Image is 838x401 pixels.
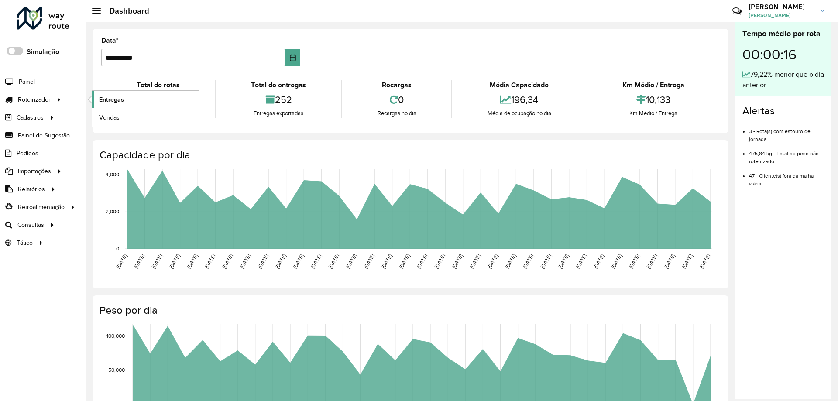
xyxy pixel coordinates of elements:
[18,185,45,194] span: Relatórios
[345,253,357,270] text: [DATE]
[344,109,449,118] div: Recargas no dia
[100,304,720,317] h4: Peso por dia
[18,95,51,104] span: Roteirizador
[103,80,213,90] div: Total de rotas
[451,253,464,270] text: [DATE]
[218,90,339,109] div: 252
[99,95,124,104] span: Entregas
[19,77,35,86] span: Painel
[698,253,711,270] text: [DATE]
[168,253,181,270] text: [DATE]
[133,253,145,270] text: [DATE]
[309,253,322,270] text: [DATE]
[749,3,814,11] h3: [PERSON_NAME]
[239,253,251,270] text: [DATE]
[17,149,38,158] span: Pedidos
[486,253,499,270] text: [DATE]
[106,172,119,178] text: 4,000
[186,253,199,270] text: [DATE]
[17,238,33,247] span: Tático
[433,253,446,270] text: [DATE]
[663,253,676,270] text: [DATE]
[749,11,814,19] span: [PERSON_NAME]
[592,253,605,270] text: [DATE]
[416,253,428,270] text: [DATE]
[742,28,824,40] div: Tempo médio por rota
[557,253,570,270] text: [DATE]
[27,47,59,57] label: Simulação
[454,80,584,90] div: Média Capacidade
[92,109,199,126] a: Vendas
[742,40,824,69] div: 00:00:16
[257,253,269,270] text: [DATE]
[749,121,824,143] li: 3 - Rota(s) com estouro de jornada
[363,253,375,270] text: [DATE]
[504,253,517,270] text: [DATE]
[99,113,120,122] span: Vendas
[327,253,340,270] text: [DATE]
[522,253,534,270] text: [DATE]
[18,167,51,176] span: Importações
[18,131,70,140] span: Painel de Sugestão
[469,253,481,270] text: [DATE]
[106,209,119,214] text: 2,000
[203,253,216,270] text: [DATE]
[274,253,287,270] text: [DATE]
[681,253,694,270] text: [DATE]
[742,105,824,117] h4: Alertas
[380,253,393,270] text: [DATE]
[454,109,584,118] div: Média de ocupação no dia
[17,113,44,122] span: Cadastros
[590,80,718,90] div: Km Médio / Entrega
[742,69,824,90] div: 79,22% menor que o dia anterior
[628,253,640,270] text: [DATE]
[92,91,199,108] a: Entregas
[292,253,305,270] text: [DATE]
[344,80,449,90] div: Recargas
[344,90,449,109] div: 0
[398,253,411,270] text: [DATE]
[101,6,149,16] h2: Dashboard
[106,333,125,339] text: 100,000
[218,109,339,118] div: Entregas exportadas
[646,253,658,270] text: [DATE]
[749,143,824,165] li: 475,84 kg - Total de peso não roteirizado
[101,35,119,46] label: Data
[17,220,44,230] span: Consultas
[539,253,552,270] text: [DATE]
[285,49,301,66] button: Choose Date
[575,253,587,270] text: [DATE]
[108,367,125,373] text: 50,000
[100,149,720,161] h4: Capacidade por dia
[590,109,718,118] div: Km Médio / Entrega
[749,165,824,188] li: 47 - Cliente(s) fora da malha viária
[116,246,119,251] text: 0
[610,253,623,270] text: [DATE]
[18,202,65,212] span: Retroalimentação
[728,2,746,21] a: Contato Rápido
[218,80,339,90] div: Total de entregas
[221,253,234,270] text: [DATE]
[115,253,128,270] text: [DATE]
[590,90,718,109] div: 10,133
[454,90,584,109] div: 196,34
[151,253,163,270] text: [DATE]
